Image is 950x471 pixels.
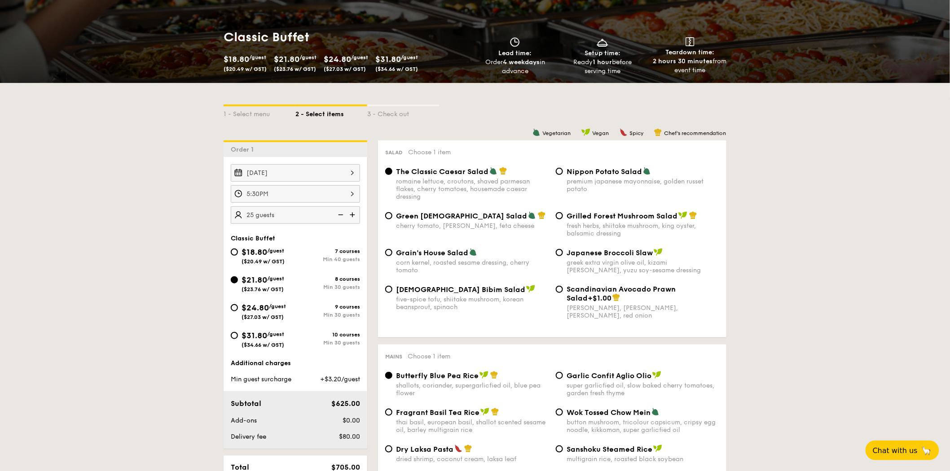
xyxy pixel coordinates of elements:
span: $31.80 [242,331,267,340]
span: Order 1 [231,146,257,153]
span: /guest [249,54,266,61]
span: Fragrant Basil Tea Rice [396,408,479,417]
span: Vegan [592,130,609,136]
span: Salad [385,149,403,156]
span: Green [DEMOGRAPHIC_DATA] Salad [396,212,527,220]
span: ($23.76 w/ GST) [274,66,316,72]
img: icon-vegan.f8ff3823.svg [480,408,489,416]
span: /guest [401,54,418,61]
img: icon-vegetarian.fe4039eb.svg [469,248,477,256]
div: premium japanese mayonnaise, golden russet potato [567,178,719,193]
div: cherry tomato, [PERSON_NAME], feta cheese [396,222,549,230]
span: Sanshoku Steamed Rice [567,445,652,454]
span: Classic Buffet [231,235,275,242]
img: icon-dish.430c3a2e.svg [596,37,609,47]
div: 10 courses [295,331,360,338]
div: 8 courses [295,276,360,282]
span: $80.00 [339,433,360,440]
img: icon-vegetarian.fe4039eb.svg [651,408,660,416]
span: +$1.00 [588,294,611,302]
input: Garlic Confit Aglio Oliosuper garlicfied oil, slow baked cherry tomatoes, garden fresh thyme [556,372,563,379]
input: $18.80/guest($20.49 w/ GST)7 coursesMin 40 guests [231,249,238,256]
img: icon-vegetarian.fe4039eb.svg [643,167,651,175]
span: Mains [385,353,402,360]
span: Choose 1 item [408,148,451,156]
span: Chat with us [873,446,918,455]
span: Vegetarian [542,130,571,136]
div: Min 30 guests [295,284,360,290]
img: icon-vegan.f8ff3823.svg [479,371,488,379]
span: /guest [269,303,286,310]
span: The Classic Caesar Salad [396,167,488,176]
span: ($27.03 w/ GST) [242,314,284,320]
div: Min 30 guests [295,312,360,318]
span: Nippon Potato Salad [567,167,642,176]
span: $31.80 [375,54,401,64]
input: Dry Laksa Pastadried shrimp, coconut cream, laksa leaf [385,445,392,453]
div: 2 - Select items [295,106,367,119]
div: greek extra virgin olive oil, kizami [PERSON_NAME], yuzu soy-sesame dressing [567,259,719,274]
span: Teardown time: [665,48,714,56]
div: shallots, coriander, supergarlicfied oil, blue pea flower [396,382,549,397]
div: button mushroom, tricolour capsicum, cripsy egg noodle, kikkoman, super garlicfied oil [567,419,719,434]
img: icon-add.58712e84.svg [347,206,360,223]
img: icon-clock.2db775ea.svg [508,37,522,47]
span: Add-ons [231,417,257,424]
div: fresh herbs, shiitake mushroom, king oyster, balsamic dressing [567,222,719,237]
span: Subtotal [231,399,261,408]
span: /guest [267,248,284,254]
span: Japanese Broccoli Slaw [567,249,653,257]
img: icon-vegetarian.fe4039eb.svg [532,128,541,136]
input: Wok Tossed Chow Meinbutton mushroom, tricolour capsicum, cripsy egg noodle, kikkoman, super garli... [556,409,563,416]
img: icon-reduce.1d2dbef1.svg [333,206,347,223]
div: 9 courses [295,304,360,310]
img: icon-vegan.f8ff3823.svg [581,128,590,136]
span: Dry Laksa Pasta [396,445,453,454]
div: multigrain rice, roasted black soybean [567,455,719,463]
span: +$3.20/guest [320,375,360,383]
span: /guest [299,54,317,61]
span: $21.80 [242,275,267,285]
span: $18.80 [242,247,267,257]
div: corn kernel, roasted sesame dressing, cherry tomato [396,259,549,274]
span: $0.00 [343,417,360,424]
span: Butterfly Blue Pea Rice [396,371,479,380]
img: icon-chef-hat.a58ddaea.svg [490,371,498,379]
img: icon-chef-hat.a58ddaea.svg [654,128,662,136]
span: ($34.66 w/ GST) [242,342,284,348]
div: from event time [650,57,730,75]
input: Japanese Broccoli Slawgreek extra virgin olive oil, kizami [PERSON_NAME], yuzu soy-sesame dressing [556,249,563,256]
span: $24.80 [242,303,269,313]
img: icon-spicy.37a8142b.svg [620,128,628,136]
div: dried shrimp, coconut cream, laksa leaf [396,455,549,463]
strong: 2 hours 30 minutes [653,57,713,65]
div: Order in advance [475,58,555,76]
img: icon-vegan.f8ff3823.svg [653,445,662,453]
span: $18.80 [224,54,249,64]
img: icon-spicy.37a8142b.svg [454,445,462,453]
span: Garlic Confit Aglio Olio [567,371,651,380]
img: icon-chef-hat.a58ddaea.svg [491,408,499,416]
div: [PERSON_NAME], [PERSON_NAME], [PERSON_NAME], red onion [567,304,719,319]
div: romaine lettuce, croutons, shaved parmesan flakes, cherry tomatoes, housemade caesar dressing [396,178,549,201]
input: $21.80/guest($23.76 w/ GST)8 coursesMin 30 guests [231,276,238,283]
span: Spicy [629,130,643,136]
img: icon-chef-hat.a58ddaea.svg [499,167,507,175]
img: icon-chef-hat.a58ddaea.svg [689,211,697,219]
img: icon-vegan.f8ff3823.svg [678,211,687,219]
span: $24.80 [324,54,351,64]
span: $21.80 [274,54,299,64]
span: 🦙 [921,445,932,456]
img: icon-vegan.f8ff3823.svg [652,371,661,379]
input: Nippon Potato Saladpremium japanese mayonnaise, golden russet potato [556,168,563,175]
input: Grilled Forest Mushroom Saladfresh herbs, shiitake mushroom, king oyster, balsamic dressing [556,212,563,219]
div: thai basil, european basil, shallot scented sesame oil, barley multigrain rice [396,419,549,434]
input: Event date [231,164,360,182]
span: Delivery fee [231,433,266,440]
input: The Classic Caesar Saladromaine lettuce, croutons, shaved parmesan flakes, cherry tomatoes, house... [385,168,392,175]
img: icon-vegan.f8ff3823.svg [526,285,535,293]
input: [DEMOGRAPHIC_DATA] Bibim Saladfive-spice tofu, shiitake mushroom, korean beansprout, spinach [385,286,392,293]
span: Min guest surcharge [231,375,291,383]
span: /guest [267,275,284,282]
strong: 1 hour [593,58,612,66]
